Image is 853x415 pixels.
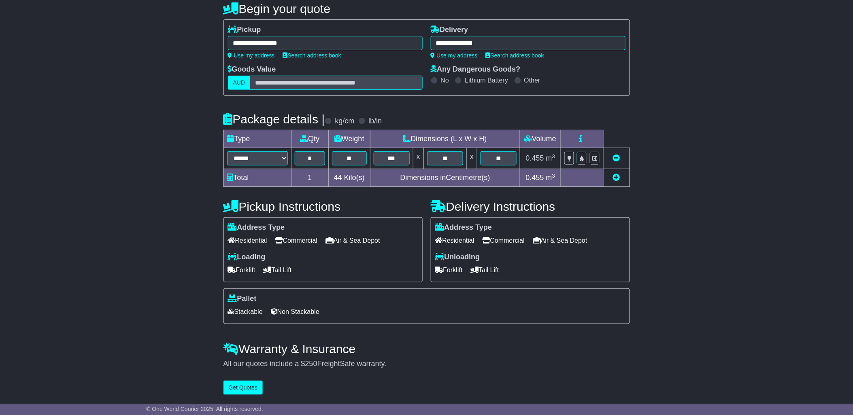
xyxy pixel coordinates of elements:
[264,264,292,276] span: Tail Lift
[329,130,370,148] td: Weight
[271,305,319,318] span: Non Stackable
[431,65,521,74] label: Any Dangerous Goods?
[329,169,370,187] td: Kilo(s)
[441,76,449,84] label: No
[467,148,477,169] td: x
[305,360,317,368] span: 250
[520,130,561,148] td: Volume
[223,381,263,395] button: Get Quotes
[146,406,263,412] span: © One World Courier 2025. All rights reserved.
[228,305,263,318] span: Stackable
[524,76,540,84] label: Other
[228,76,251,90] label: AUD
[613,154,620,162] a: Remove this item
[370,130,520,148] td: Dimensions (L x W x H)
[613,174,620,182] a: Add new item
[370,169,520,187] td: Dimensions in Centimetre(s)
[435,264,463,276] span: Forklift
[228,25,261,34] label: Pickup
[526,154,544,162] span: 0.455
[413,148,423,169] td: x
[368,117,382,126] label: lb/in
[435,234,474,247] span: Residential
[533,234,587,247] span: Air & Sea Depot
[228,234,267,247] span: Residential
[546,154,555,162] span: m
[223,360,630,368] div: All our quotes include a $ FreightSafe warranty.
[291,169,329,187] td: 1
[283,52,341,59] a: Search address book
[431,52,478,59] a: Use my address
[435,223,492,232] label: Address Type
[325,234,380,247] span: Air & Sea Depot
[546,174,555,182] span: m
[228,253,266,262] label: Loading
[228,294,257,303] label: Pallet
[526,174,544,182] span: 0.455
[552,153,555,159] sup: 3
[223,200,423,213] h4: Pickup Instructions
[291,130,329,148] td: Qty
[435,253,480,262] label: Unloading
[471,264,499,276] span: Tail Lift
[431,200,630,213] h4: Delivery Instructions
[223,169,291,187] td: Total
[275,234,317,247] span: Commercial
[223,342,630,356] h4: Warranty & Insurance
[483,234,525,247] span: Commercial
[223,112,325,126] h4: Package details |
[228,223,285,232] label: Address Type
[334,174,342,182] span: 44
[223,130,291,148] td: Type
[486,52,544,59] a: Search address book
[552,173,555,179] sup: 3
[335,117,354,126] label: kg/cm
[223,2,630,15] h4: Begin your quote
[228,264,255,276] span: Forklift
[228,52,275,59] a: Use my address
[465,76,508,84] label: Lithium Battery
[431,25,468,34] label: Delivery
[228,65,276,74] label: Goods Value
